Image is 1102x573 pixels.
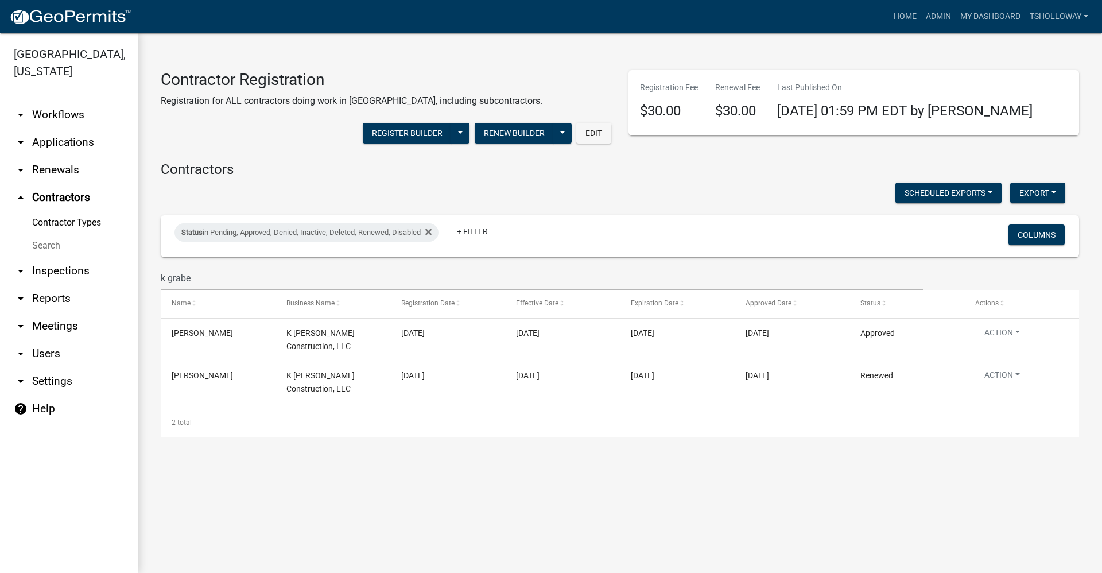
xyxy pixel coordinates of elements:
span: 12/31/2025 [631,328,654,338]
datatable-header-cell: Business Name [275,290,390,318]
span: Status [860,299,880,307]
datatable-header-cell: Expiration Date [620,290,735,318]
datatable-header-cell: Approved Date [735,290,849,318]
h3: Contractor Registration [161,70,542,90]
span: Tiffany Carpenter [172,371,233,380]
datatable-header-cell: Actions [964,290,1079,318]
span: 12/31/2024 [631,371,654,380]
button: Export [1010,183,1065,203]
span: [DATE] 01:59 PM EDT by [PERSON_NAME] [777,103,1033,119]
i: arrow_drop_down [14,108,28,122]
h4: $30.00 [640,103,698,119]
span: 01/19/2024 [746,371,769,380]
span: 12/11/2024 [746,328,769,338]
span: Status [181,228,203,237]
i: arrow_drop_down [14,292,28,305]
button: Renew Builder [475,123,554,144]
a: + Filter [448,221,497,242]
button: Edit [576,123,611,144]
p: Registration for ALL contractors doing work in [GEOGRAPHIC_DATA], including subcontractors. [161,94,542,108]
i: arrow_drop_down [14,347,28,361]
button: Action [975,369,1029,386]
button: Columns [1008,224,1065,245]
span: 01/19/2024 [401,371,425,380]
h4: $30.00 [715,103,760,119]
a: tsholloway [1025,6,1093,28]
a: Admin [921,6,956,28]
span: 12/10/2024 [401,328,425,338]
input: Search for contractors [161,266,923,290]
i: arrow_drop_down [14,264,28,278]
button: Action [975,327,1029,343]
datatable-header-cell: Status [849,290,964,318]
i: arrow_drop_down [14,163,28,177]
span: Approved Date [746,299,791,307]
datatable-header-cell: Effective Date [505,290,620,318]
i: arrow_drop_down [14,374,28,388]
span: 01/19/2024 [516,371,540,380]
a: My Dashboard [956,6,1025,28]
span: Approved [860,328,895,338]
p: Registration Fee [640,82,698,94]
p: Last Published On [777,82,1033,94]
span: Business Name [286,299,335,307]
a: Home [889,6,921,28]
span: Expiration Date [631,299,678,307]
i: arrow_drop_down [14,135,28,149]
h4: Contractors [161,161,1079,178]
span: Effective Date [516,299,558,307]
div: in Pending, Approved, Denied, Inactive, Deleted, Renewed, Disabled [174,223,439,242]
span: K Graber Construction, LLC [286,371,355,393]
i: arrow_drop_down [14,319,28,333]
i: arrow_drop_up [14,191,28,204]
button: Register Builder [363,123,452,144]
span: Renewed [860,371,893,380]
span: 12/11/2024 [516,328,540,338]
span: Registration Date [401,299,455,307]
span: Actions [975,299,999,307]
span: Name [172,299,191,307]
button: Scheduled Exports [895,183,1002,203]
div: 2 total [161,408,1079,437]
p: Renewal Fee [715,82,760,94]
span: K Graber Construction, LLC [286,328,355,351]
datatable-header-cell: Registration Date [390,290,505,318]
i: help [14,402,28,416]
span: Tiffany Carpenter [172,328,233,338]
datatable-header-cell: Name [161,290,275,318]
